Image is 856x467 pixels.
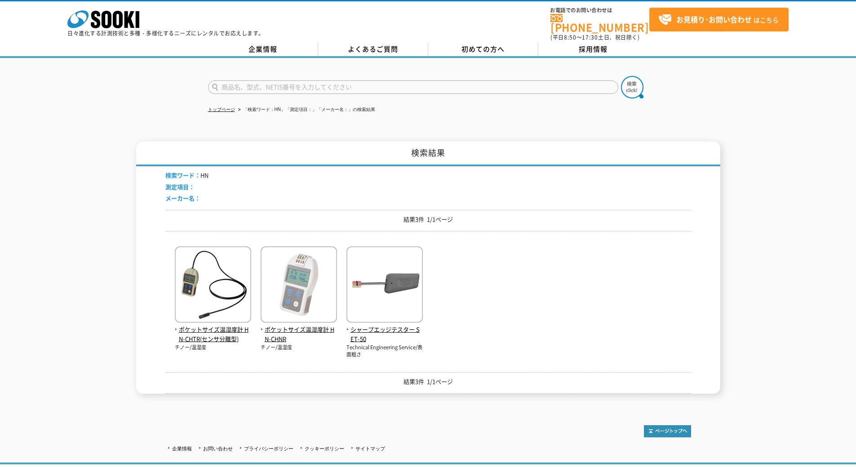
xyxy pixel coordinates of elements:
[208,107,235,112] a: トップページ
[203,446,233,451] a: お問い合わせ
[550,14,649,32] a: [PHONE_NUMBER]
[550,8,649,13] span: お電話でのお問い合わせは
[355,446,385,451] a: サイトマップ
[165,377,691,387] p: 結果3件 1/1ページ
[175,246,251,325] img: HN-CHTR(センサ分離型)
[165,171,208,180] li: HN
[175,316,251,343] a: ポケットサイズ温湿度計 HN-CHTR(センサ分離型)
[582,33,598,41] span: 17:30
[165,194,200,202] span: メーカー名：
[649,8,789,31] a: お見積り･お問い合わせはこちら
[346,246,423,325] img: SET-50
[346,316,423,343] a: シャープエッジテスター SET-50
[67,31,264,36] p: 日々進化する計測技術と多種・多様化するニーズにレンタルでお応えします。
[346,344,423,359] p: Technical Engineering Service/表面粗さ
[175,325,251,344] span: ポケットサイズ温湿度計 HN-CHTR(センサ分離型)
[136,142,720,166] h1: 検索結果
[261,246,337,325] img: HN-CHNR
[208,43,318,56] a: 企業情報
[550,33,639,41] span: (平日 ～ 土日、祝日除く)
[261,344,337,351] p: チノー/温湿度
[346,325,423,344] span: シャープエッジテスター SET-50
[165,215,691,224] p: 結果3件 1/1ページ
[175,344,251,351] p: チノー/温湿度
[318,43,428,56] a: よくあるご質問
[658,13,779,27] span: はこちら
[305,446,344,451] a: クッキーポリシー
[461,44,505,54] span: 初めての方へ
[621,76,643,98] img: btn_search.png
[172,446,192,451] a: 企業情報
[538,43,648,56] a: 採用情報
[244,446,293,451] a: プライバシーポリシー
[676,14,752,25] strong: お見積り･お問い合わせ
[165,171,200,179] span: 検索ワード：
[644,425,691,437] img: トップページへ
[261,316,337,343] a: ポケットサイズ温湿度計 HN-CHNR
[428,43,538,56] a: 初めての方へ
[208,80,618,94] input: 商品名、型式、NETIS番号を入力してください
[165,182,195,191] span: 測定項目：
[236,105,375,115] li: 「検索ワード：HN」「測定項目：」「メーカー名：」の検索結果
[564,33,577,41] span: 8:50
[261,325,337,344] span: ポケットサイズ温湿度計 HN-CHNR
